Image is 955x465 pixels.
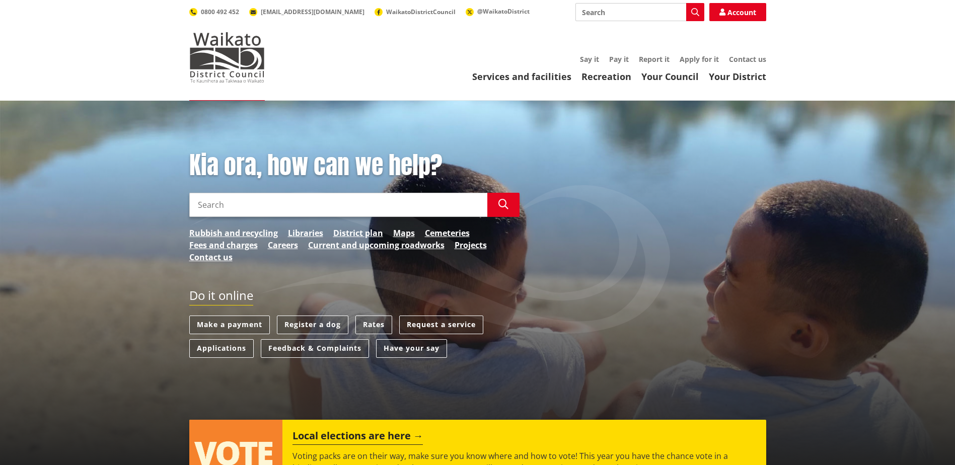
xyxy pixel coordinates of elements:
[393,227,415,239] a: Maps
[399,316,483,334] a: Request a service
[249,8,364,16] a: [EMAIL_ADDRESS][DOMAIN_NAME]
[189,193,487,217] input: Search input
[466,7,530,16] a: @WaikatoDistrict
[189,227,278,239] a: Rubbish and recycling
[641,70,699,83] a: Your Council
[581,70,631,83] a: Recreation
[333,227,383,239] a: District plan
[189,339,254,358] a: Applications
[189,151,520,180] h1: Kia ora, how can we help?
[189,288,253,306] h2: Do it online
[376,339,447,358] a: Have your say
[189,316,270,334] a: Make a payment
[189,8,239,16] a: 0800 492 452
[386,8,456,16] span: WaikatoDistrictCouncil
[189,32,265,83] img: Waikato District Council - Te Kaunihera aa Takiwaa o Waikato
[425,227,470,239] a: Cemeteries
[375,8,456,16] a: WaikatoDistrictCouncil
[292,430,423,445] h2: Local elections are here
[472,70,571,83] a: Services and facilities
[575,3,704,21] input: Search input
[729,54,766,64] a: Contact us
[709,3,766,21] a: Account
[261,339,369,358] a: Feedback & Complaints
[261,8,364,16] span: [EMAIL_ADDRESS][DOMAIN_NAME]
[609,54,629,64] a: Pay it
[277,316,348,334] a: Register a dog
[477,7,530,16] span: @WaikatoDistrict
[580,54,599,64] a: Say it
[308,239,445,251] a: Current and upcoming roadworks
[189,251,233,263] a: Contact us
[455,239,487,251] a: Projects
[680,54,719,64] a: Apply for it
[201,8,239,16] span: 0800 492 452
[288,227,323,239] a: Libraries
[709,70,766,83] a: Your District
[639,54,670,64] a: Report it
[268,239,298,251] a: Careers
[355,316,392,334] a: Rates
[189,239,258,251] a: Fees and charges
